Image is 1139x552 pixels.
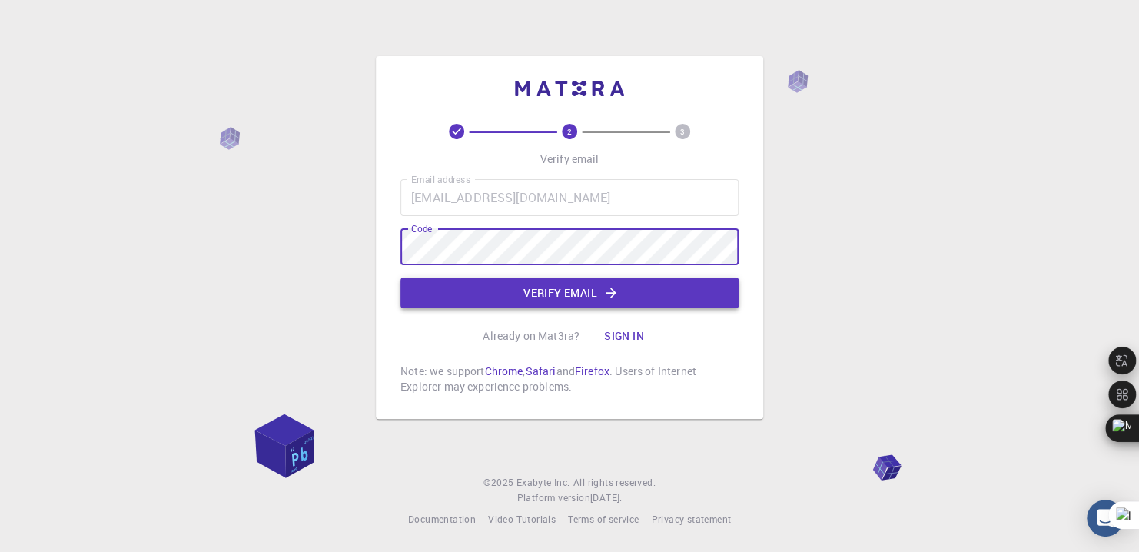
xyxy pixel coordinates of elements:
[525,364,556,378] a: Safari
[408,513,476,525] span: Documentation
[575,364,609,378] a: Firefox
[516,476,570,488] span: Exabyte Inc.
[400,364,739,394] p: Note: we support , and . Users of Internet Explorer may experience problems.
[516,490,589,506] span: Platform version
[400,278,739,308] button: Verify email
[483,328,579,344] p: Already on Mat3ra?
[590,490,623,506] a: [DATE].
[651,512,731,527] a: Privacy statement
[1087,500,1124,537] div: Open Intercom Messenger
[567,126,572,137] text: 2
[540,151,599,167] p: Verify email
[411,222,432,235] label: Code
[590,491,623,504] span: [DATE] .
[573,475,656,490] span: All rights reserved.
[592,321,656,351] button: Sign in
[488,512,556,527] a: Video Tutorials
[408,512,476,527] a: Documentation
[516,475,570,490] a: Exabyte Inc.
[568,512,639,527] a: Terms of service
[488,513,556,525] span: Video Tutorials
[651,513,731,525] span: Privacy statement
[411,173,470,186] label: Email address
[680,126,685,137] text: 3
[483,475,516,490] span: © 2025
[484,364,523,378] a: Chrome
[568,513,639,525] span: Terms of service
